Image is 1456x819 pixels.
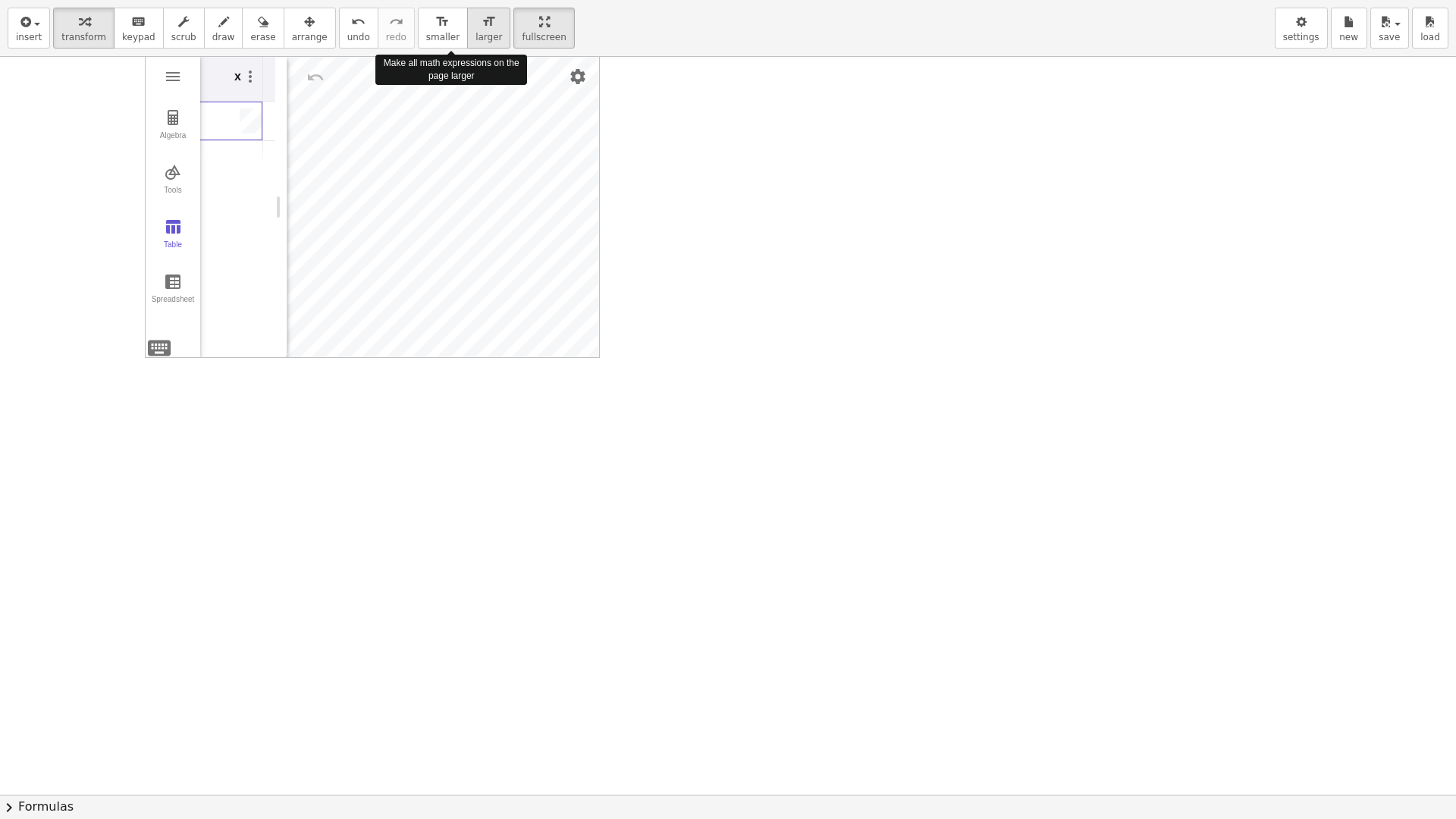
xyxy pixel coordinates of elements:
span: fullscreen [522,32,566,42]
span: draw [212,32,235,42]
span: erase [250,32,275,42]
button: format_sizelarger [467,8,510,49]
span: redo [386,32,406,42]
span: scrub [171,32,196,42]
button: format_sizesmaller [418,8,468,49]
div: Tools [149,186,197,207]
div: Spreadsheet [149,295,197,316]
button: transform [53,8,115,49]
span: arrange [292,32,328,42]
button: keyboardkeypad [114,8,164,49]
button: Settings [564,63,591,90]
div: Graphing Calculator [145,55,600,358]
button: save [1370,8,1409,49]
span: new [1339,32,1358,42]
i: format_size [482,13,496,31]
span: larger [475,32,502,42]
button: draw [204,8,243,49]
span: save [1379,32,1400,42]
button: redoredo [378,8,415,49]
img: Main Menu [164,67,182,86]
button: scrub [163,8,205,49]
span: insert [16,32,42,42]
button: erase [242,8,284,49]
button: settings [1275,8,1328,49]
button: arrange [284,8,336,49]
i: undo [351,13,366,31]
span: keypad [122,32,155,42]
span: load [1420,32,1440,42]
span: smaller [426,32,460,42]
div: Algebra [149,131,197,152]
div: x [234,64,241,83]
button: fullscreen [513,8,574,49]
button: Undo [302,64,329,91]
span: transform [61,32,106,42]
canvas: Graphics View 1 [287,55,599,359]
i: keyboard [131,13,146,31]
button: insert [8,8,50,49]
button: load [1412,8,1448,49]
i: redo [389,13,403,31]
div: Make all math expressions on the page larger [375,55,527,85]
i: format_size [435,13,450,31]
img: svg+xml;base64,PHN2ZyB4bWxucz0iaHR0cDovL3d3dy53My5vcmcvMjAwMC9zdmciIHdpZHRoPSIyNCIgaGVpZ2h0PSIyNC... [146,334,173,362]
button: new [1331,8,1367,49]
div: Table [149,240,197,262]
button: undoundo [339,8,378,49]
span: undo [347,32,370,42]
span: settings [1283,32,1319,42]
